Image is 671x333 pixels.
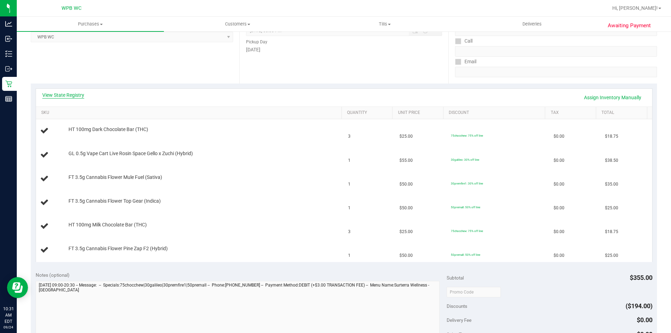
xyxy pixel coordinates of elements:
[17,17,164,31] a: Purchases
[605,157,618,164] span: $38.50
[41,110,339,116] a: SKU
[5,35,12,42] inline-svg: Inbound
[68,126,148,133] span: HT 100mg Dark Chocolate Bar (THC)
[513,21,551,27] span: Deliveries
[5,20,12,27] inline-svg: Analytics
[311,17,458,31] a: Tills
[579,92,646,103] a: Assign Inventory Manually
[68,174,162,181] span: FT 3.5g Cannabis Flower Mule Fuel (Sativa)
[17,21,164,27] span: Purchases
[68,222,147,228] span: HT 100mg Milk Chocolate Bar (THC)
[459,17,606,31] a: Deliveries
[554,229,564,235] span: $0.00
[455,36,472,46] label: Call
[447,300,467,312] span: Discounts
[36,272,70,278] span: Notes (optional)
[5,80,12,87] inline-svg: Retail
[347,110,390,116] a: Quantity
[399,229,413,235] span: $25.00
[164,21,311,27] span: Customers
[449,110,542,116] a: Discount
[605,181,618,188] span: $35.00
[164,17,311,31] a: Customers
[348,205,351,211] span: 1
[246,46,442,53] div: [DATE]
[7,277,28,298] iframe: Resource center
[68,198,161,204] span: FT 3.5g Cannabis Flower Top Gear (Indica)
[451,253,480,256] span: 50premall: 50% off line
[605,229,618,235] span: $18.75
[554,252,564,259] span: $0.00
[399,252,413,259] span: $50.00
[68,150,193,157] span: GL 0.5g Vape Cart Live Rosin Space Gello x Zuchi (Hybrid)
[348,252,351,259] span: 1
[348,133,351,140] span: 3
[605,133,618,140] span: $18.75
[554,205,564,211] span: $0.00
[451,229,483,233] span: 75chocchew: 75% off line
[348,181,351,188] span: 1
[608,22,651,30] span: Awaiting Payment
[551,110,593,116] a: Tax
[399,181,413,188] span: $50.00
[5,50,12,57] inline-svg: Inventory
[399,205,413,211] span: $50.00
[447,287,501,297] input: Promo Code
[348,157,351,164] span: 1
[399,133,413,140] span: $25.00
[451,182,483,185] span: 30premfire1: 30% off line
[626,302,652,310] span: ($194.00)
[605,252,618,259] span: $25.00
[451,205,480,209] span: 50premall: 50% off line
[601,110,644,116] a: Total
[637,316,652,324] span: $0.00
[399,157,413,164] span: $55.00
[246,39,267,45] label: Pickup Day
[348,229,351,235] span: 3
[451,158,479,161] span: 30galileo: 30% off line
[3,325,14,330] p: 09/24
[42,92,84,99] a: View State Registry
[3,306,14,325] p: 10:31 AM EDT
[455,46,657,57] input: Format: (999) 999-9999
[447,275,464,281] span: Subtotal
[554,157,564,164] span: $0.00
[451,134,483,137] span: 75chocchew: 75% off line
[311,21,458,27] span: Tills
[5,65,12,72] inline-svg: Outbound
[447,317,471,323] span: Delivery Fee
[68,245,168,252] span: FT 3.5g Cannabis Flower Pine Zap F2 (Hybrid)
[455,57,476,67] label: Email
[554,133,564,140] span: $0.00
[554,181,564,188] span: $0.00
[612,5,658,11] span: Hi, [PERSON_NAME]!
[398,110,441,116] a: Unit Price
[605,205,618,211] span: $25.00
[5,95,12,102] inline-svg: Reports
[62,5,81,11] span: WPB WC
[630,274,652,281] span: $355.00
